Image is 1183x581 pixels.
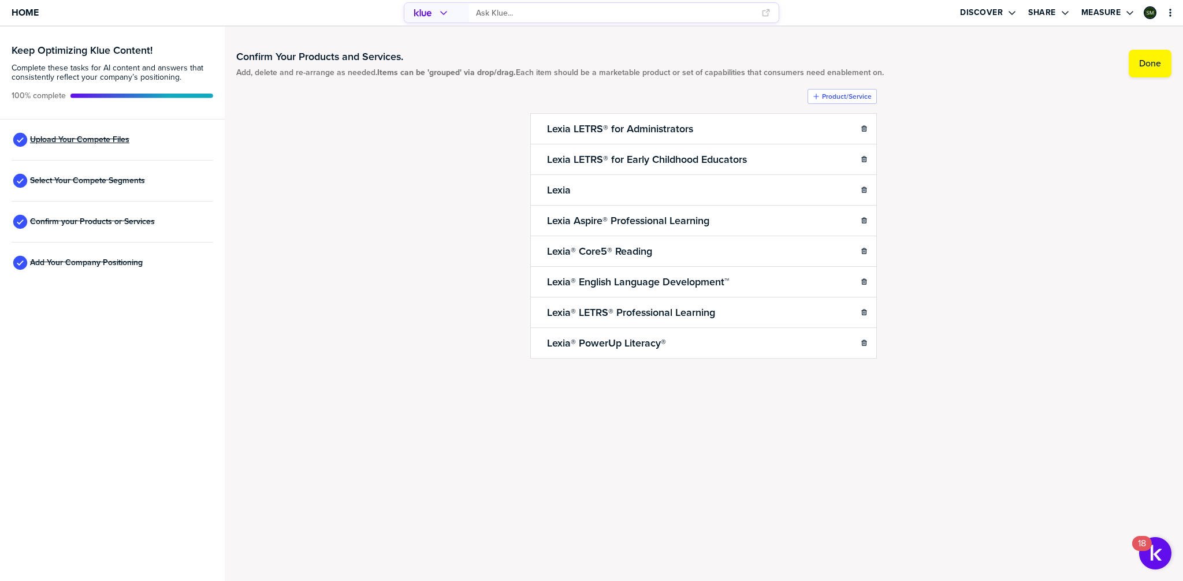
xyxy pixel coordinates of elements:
img: 65d48366e37ceb21070fcbb802ed4be3-sml.png [1145,8,1155,18]
button: Open Resource Center, 18 new notifications [1139,537,1171,569]
h2: Lexia® English Language Development™ [545,274,731,290]
h2: Lexia LETRS® for Early Childhood Educators [545,151,749,167]
h3: Keep Optimizing Klue Content! [12,45,213,55]
h2: Lexia® LETRS® Professional Learning [545,304,717,321]
span: Add Your Company Positioning [30,258,143,267]
span: Complete these tasks for AI content and answers that consistently reflect your company’s position... [12,64,213,82]
div: 18 [1138,543,1146,558]
h2: Lexia® Core5® Reading [545,243,654,259]
li: Lexia LETRS® for Early Childhood Educators [530,144,877,175]
button: Done [1129,50,1171,77]
li: Lexia® English Language Development™ [530,266,877,297]
a: Edit Profile [1143,5,1158,20]
label: Done [1139,58,1161,69]
li: Lexia Aspire® Professional Learning [530,205,877,236]
h2: Lexia [545,182,573,198]
h1: Confirm Your Products and Services. [236,50,884,64]
div: Steve Marseille [1144,6,1156,19]
span: Add, delete and re-arrange as needed. Each item should be a marketable product or set of capabili... [236,68,884,77]
li: Lexia LETRS® for Administrators [530,113,877,144]
span: Home [12,8,39,17]
span: Confirm your Products or Services [30,217,155,226]
h2: Lexia LETRS® for Administrators [545,121,695,137]
h2: Lexia® PowerUp Literacy® [545,335,668,351]
span: Active [12,91,66,100]
li: Lexia® LETRS® Professional Learning [530,297,877,328]
span: Upload Your Compete Files [30,135,129,144]
span: Select Your Compete Segments [30,176,145,185]
label: Product/Service [822,92,872,101]
li: Lexia® Core5® Reading [530,236,877,267]
h2: Lexia Aspire® Professional Learning [545,213,712,229]
button: Product/Service [808,89,877,104]
li: Lexia® PowerUp Literacy® [530,327,877,359]
strong: Items can be 'grouped' via drop/drag. [377,66,516,79]
li: Lexia [530,174,877,206]
input: Ask Klue... [476,3,754,23]
label: Share [1028,8,1056,18]
label: Measure [1081,8,1121,18]
label: Discover [960,8,1003,18]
